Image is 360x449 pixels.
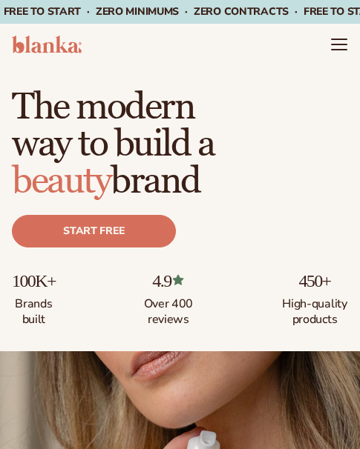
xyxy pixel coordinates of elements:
[4,4,304,19] span: Free to start · ZERO minimums · ZERO contracts
[12,159,111,204] span: beauty
[281,271,348,290] p: 450+
[12,271,56,290] p: 100K+
[12,83,348,200] h1: The modern way to build a brand
[12,215,176,247] a: Start free
[330,36,348,53] summary: Menu
[135,271,202,290] p: 4.9
[12,290,56,327] p: Brands built
[281,290,348,327] p: High-quality products
[12,36,82,53] img: logo
[135,290,202,327] p: Over 400 reviews
[295,4,298,19] span: ·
